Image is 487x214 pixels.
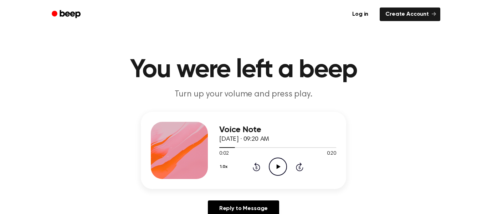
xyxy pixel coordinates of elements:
h1: You were left a beep [61,57,426,83]
span: [DATE] · 09:20 AM [219,136,269,143]
a: Log in [345,6,375,23]
a: Create Account [380,8,440,21]
h3: Voice Note [219,125,336,135]
button: 1.0x [219,161,230,173]
a: Beep [47,8,87,21]
p: Turn up your volume and press play. [107,89,380,100]
span: 0:02 [219,150,229,158]
span: 0:20 [327,150,336,158]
